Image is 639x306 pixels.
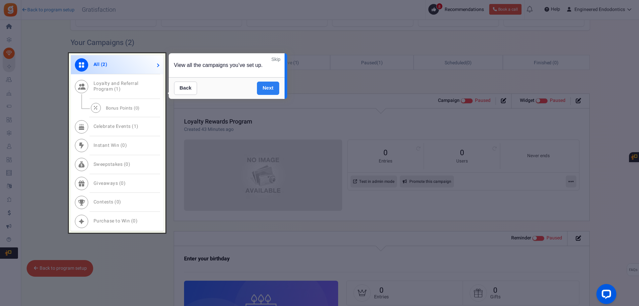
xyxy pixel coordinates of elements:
a: Back [174,82,197,95]
a: Next [257,82,279,95]
a: Skip [271,56,280,63]
div: View all the campaigns you’ve set up. [169,53,285,77]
